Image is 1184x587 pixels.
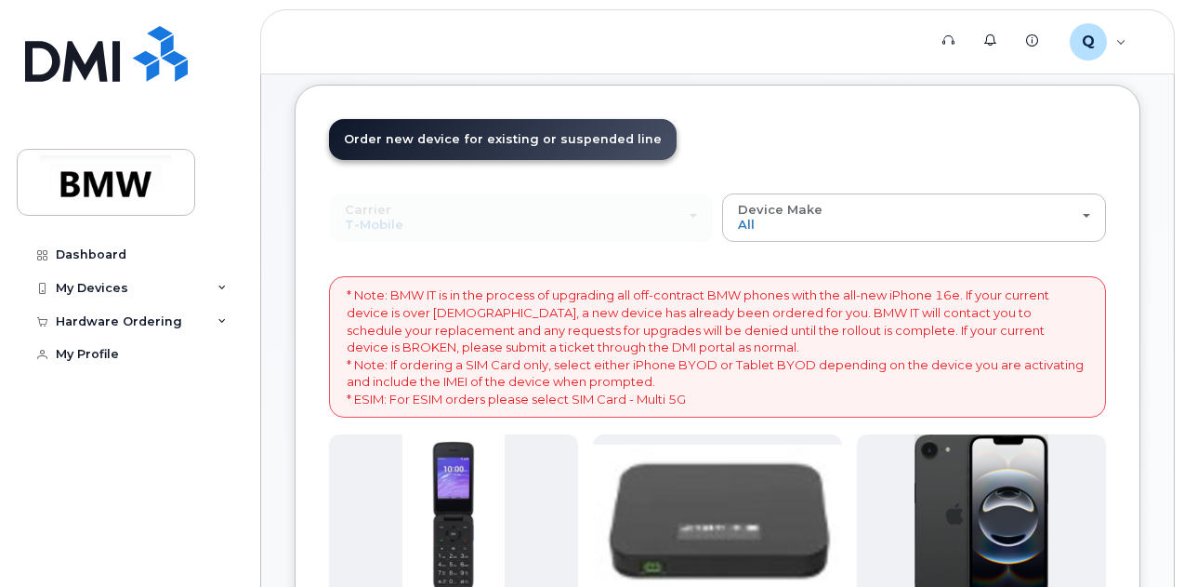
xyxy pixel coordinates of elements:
p: * Note: BMW IT is in the process of upgrading all off-contract BMW phones with the all-new iPhone... [347,287,1088,407]
span: Order new device for existing or suspended line [344,132,662,146]
span: Device Make [738,202,822,217]
div: QTB2143 [1057,23,1139,60]
iframe: Messenger Launcher [1103,506,1170,573]
span: All [738,217,755,232]
span: Q [1082,31,1095,53]
button: Device Make All [722,193,1106,242]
